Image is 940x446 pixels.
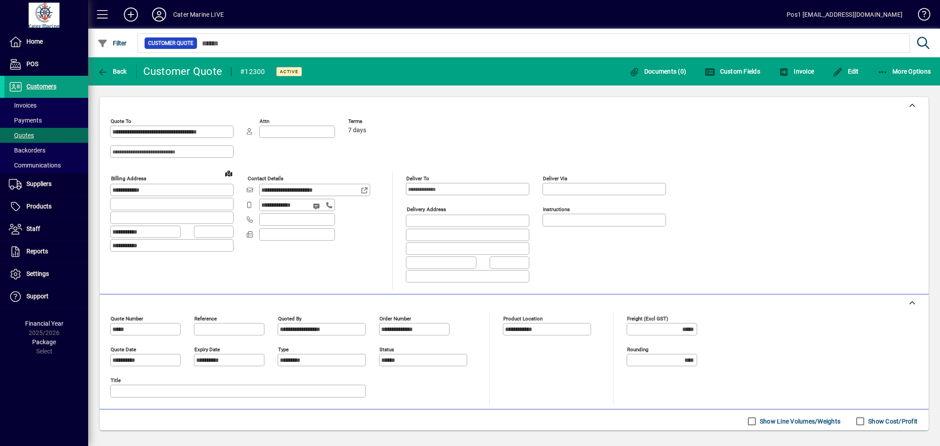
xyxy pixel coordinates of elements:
[173,7,224,22] div: Cater Marine LIVE
[9,147,45,154] span: Backorders
[26,83,56,90] span: Customers
[4,196,88,218] a: Products
[348,127,366,134] span: 7 days
[4,158,88,173] a: Communications
[26,270,49,277] span: Settings
[95,35,129,51] button: Filter
[911,2,929,30] a: Knowledge Base
[832,68,859,75] span: Edit
[705,68,760,75] span: Custom Fields
[875,63,933,79] button: More Options
[111,118,131,124] mat-label: Quote To
[4,31,88,53] a: Home
[4,263,88,285] a: Settings
[222,166,236,180] a: View on map
[627,315,668,321] mat-label: Freight (excl GST)
[627,346,648,352] mat-label: Rounding
[9,132,34,139] span: Quotes
[280,69,298,74] span: Active
[117,7,145,22] button: Add
[4,98,88,113] a: Invoices
[32,338,56,346] span: Package
[88,63,137,79] app-page-header-button: Back
[240,65,265,79] div: #12300
[348,119,401,124] span: Terms
[379,315,411,321] mat-label: Order number
[145,7,173,22] button: Profile
[543,206,570,212] mat-label: Instructions
[503,315,542,321] mat-label: Product location
[379,346,394,352] mat-label: Status
[95,63,129,79] button: Back
[278,315,301,321] mat-label: Quoted by
[4,53,88,75] a: POS
[4,173,88,195] a: Suppliers
[194,315,217,321] mat-label: Reference
[830,63,861,79] button: Edit
[307,196,328,217] button: Send SMS
[278,346,289,352] mat-label: Type
[111,377,121,383] mat-label: Title
[25,320,63,327] span: Financial Year
[4,128,88,143] a: Quotes
[758,417,840,426] label: Show Line Volumes/Weights
[4,113,88,128] a: Payments
[787,7,903,22] div: Pos1 [EMAIL_ADDRESS][DOMAIN_NAME]
[26,203,52,210] span: Products
[779,68,814,75] span: Invoice
[111,315,143,321] mat-label: Quote number
[877,68,931,75] span: More Options
[26,225,40,232] span: Staff
[4,143,88,158] a: Backorders
[9,117,42,124] span: Payments
[627,63,688,79] button: Documents (0)
[26,248,48,255] span: Reports
[260,118,269,124] mat-label: Attn
[194,346,220,352] mat-label: Expiry date
[148,39,193,48] span: Customer Quote
[26,60,38,67] span: POS
[629,68,686,75] span: Documents (0)
[97,40,127,47] span: Filter
[702,63,762,79] button: Custom Fields
[97,68,127,75] span: Back
[777,63,816,79] button: Invoice
[866,417,918,426] label: Show Cost/Profit
[4,286,88,308] a: Support
[143,64,223,78] div: Customer Quote
[26,180,52,187] span: Suppliers
[4,218,88,240] a: Staff
[111,346,136,352] mat-label: Quote date
[4,241,88,263] a: Reports
[26,38,43,45] span: Home
[406,175,429,182] mat-label: Deliver To
[9,102,37,109] span: Invoices
[9,162,61,169] span: Communications
[543,175,567,182] mat-label: Deliver via
[26,293,48,300] span: Support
